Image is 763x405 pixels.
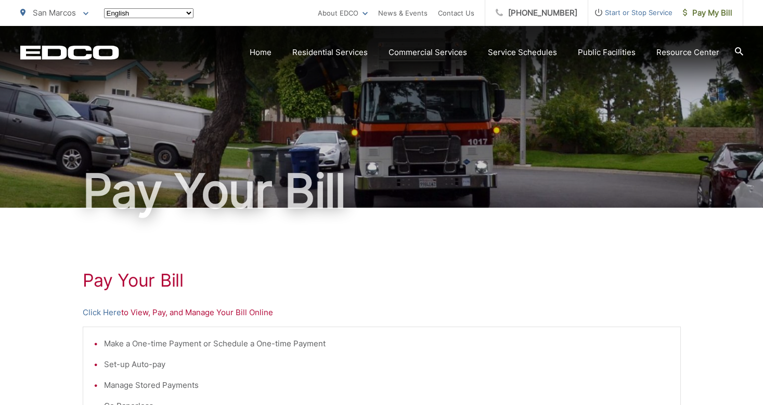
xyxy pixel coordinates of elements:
[83,270,681,291] h1: Pay Your Bill
[104,8,193,18] select: Select a language
[389,46,467,59] a: Commercial Services
[378,7,428,19] a: News & Events
[83,306,121,319] a: Click Here
[683,7,732,19] span: Pay My Bill
[33,8,76,18] span: San Marcos
[104,337,670,350] li: Make a One-time Payment or Schedule a One-time Payment
[83,306,681,319] p: to View, Pay, and Manage Your Bill Online
[578,46,636,59] a: Public Facilities
[104,358,670,371] li: Set-up Auto-pay
[438,7,474,19] a: Contact Us
[104,379,670,392] li: Manage Stored Payments
[488,46,557,59] a: Service Schedules
[20,45,119,60] a: EDCD logo. Return to the homepage.
[656,46,719,59] a: Resource Center
[20,165,743,217] h1: Pay Your Bill
[318,7,368,19] a: About EDCO
[292,46,368,59] a: Residential Services
[250,46,271,59] a: Home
